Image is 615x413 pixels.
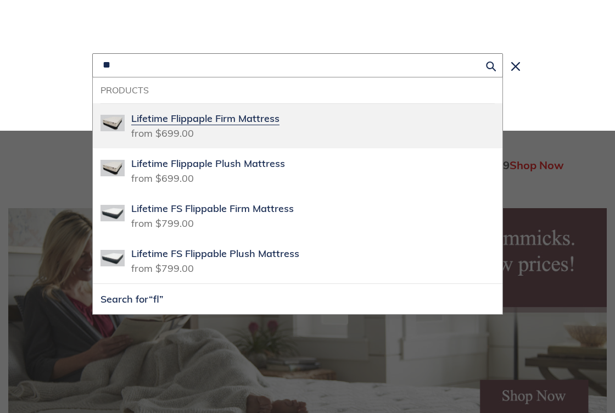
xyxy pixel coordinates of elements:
[93,284,502,314] button: Search for“fl”
[92,53,503,77] input: Search
[100,201,125,225] img: Lifetime FS Flippable Firm Mattress
[93,148,502,193] a: Lifetime-flippable-plush-mattress-and-foundation-angled-viewLifetime Flippaple Plush Mattressfrom...
[131,259,194,275] span: from $799.00
[93,103,502,148] a: Lifetime-flippable-firm-mattress-and-foundation-angled-viewLifetime Flippaple Firm Mattressfrom $...
[100,246,125,270] img: Lifetime FS Flippable Plush Mattress
[100,85,495,96] h3: Products
[93,238,502,283] a: Lifetime FS Flippable Plush MattressLifetime FS Flippable Plush Mattressfrom $799.00
[100,156,125,180] img: Lifetime-flippable-plush-mattress-and-foundation-angled-view
[131,113,279,125] span: Lifetime Flippaple Firm Mattress
[131,124,194,139] span: from $699.00
[93,193,502,238] a: Lifetime FS Flippable Firm MattressLifetime FS Flippable Firm Mattressfrom $799.00
[149,293,164,305] span: “fl”
[131,203,294,215] span: Lifetime FS Flippable Firm Mattress
[100,111,125,135] img: Lifetime-flippable-firm-mattress-and-foundation-angled-view
[131,214,194,230] span: from $799.00
[131,169,194,185] span: from $699.00
[131,248,299,260] span: Lifetime FS Flippable Plush Mattress
[131,158,285,170] span: Lifetime Flippaple Plush Mattress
